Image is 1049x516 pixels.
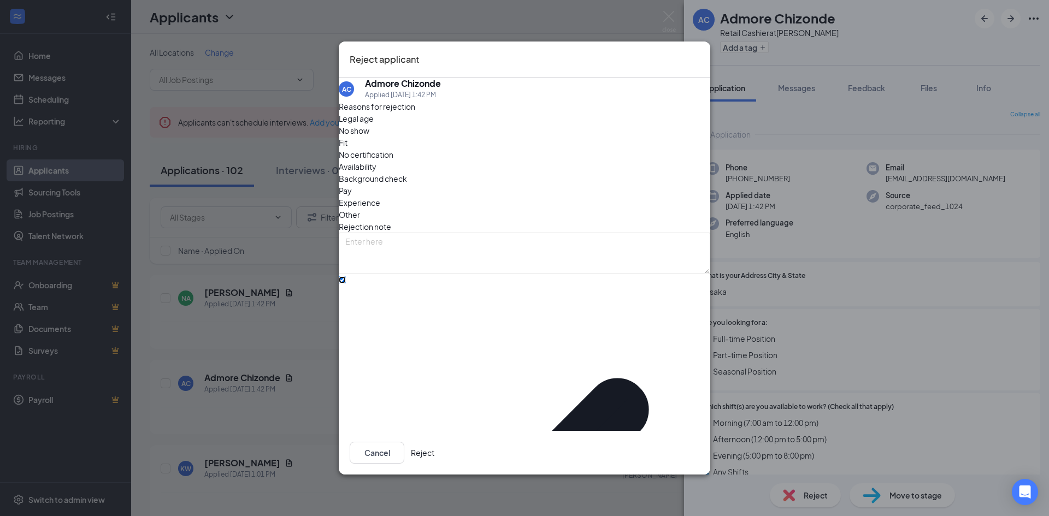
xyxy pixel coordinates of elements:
span: No certification [339,149,393,161]
h3: Reject applicant [350,52,419,67]
span: Rejection note [339,222,391,232]
span: Other [339,209,360,221]
button: Reject [411,442,434,464]
span: Reasons for rejection [339,102,415,111]
h5: Admore Chizonde [365,78,441,90]
span: Fit [339,137,347,149]
span: Background check [339,173,407,185]
button: Cancel [350,442,404,464]
span: No show [339,124,369,137]
div: Applied [DATE] 1:42 PM [365,90,441,100]
span: Availability [339,161,376,173]
span: Legal age [339,112,374,124]
span: Experience [339,197,380,209]
div: Open Intercom Messenger [1012,479,1038,505]
div: AC [342,85,351,94]
span: Pay [339,185,352,197]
